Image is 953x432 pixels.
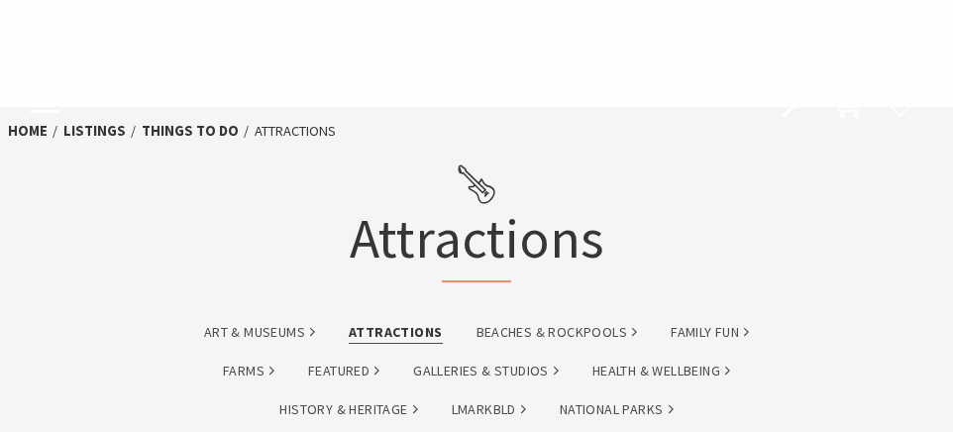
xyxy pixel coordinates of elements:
[476,321,638,344] a: Beaches & Rockpools
[204,321,315,344] a: Art & Museums
[350,154,603,282] h1: Attractions
[592,360,730,382] a: Health & Wellbeing
[560,398,674,421] a: National Parks
[279,398,417,421] a: History & Heritage
[452,398,526,421] a: lmarkbld
[413,360,559,382] a: Galleries & Studios
[349,321,442,344] a: Attractions
[223,360,274,382] a: Farms
[308,360,379,382] a: Featured
[671,321,749,344] a: Family Fun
